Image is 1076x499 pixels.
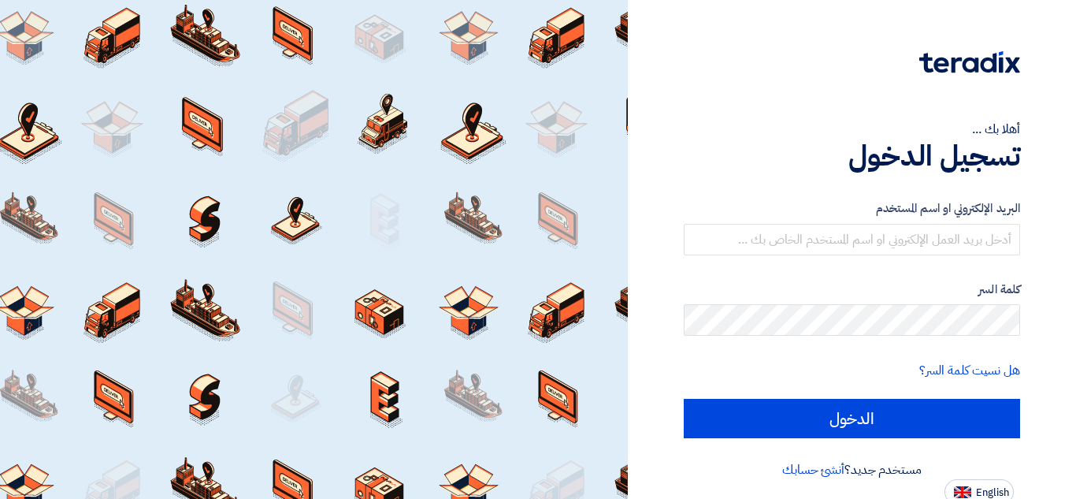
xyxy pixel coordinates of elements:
[976,487,1009,498] span: English
[684,120,1020,139] div: أهلا بك ...
[782,460,844,479] a: أنشئ حسابك
[919,361,1020,380] a: هل نسيت كلمة السر؟
[684,199,1020,218] label: البريد الإلكتروني او اسم المستخدم
[684,399,1020,438] input: الدخول
[684,224,1020,255] input: أدخل بريد العمل الإلكتروني او اسم المستخدم الخاص بك ...
[684,139,1020,173] h1: تسجيل الدخول
[684,281,1020,299] label: كلمة السر
[954,486,971,498] img: en-US.png
[684,460,1020,479] div: مستخدم جديد؟
[919,51,1020,73] img: Teradix logo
